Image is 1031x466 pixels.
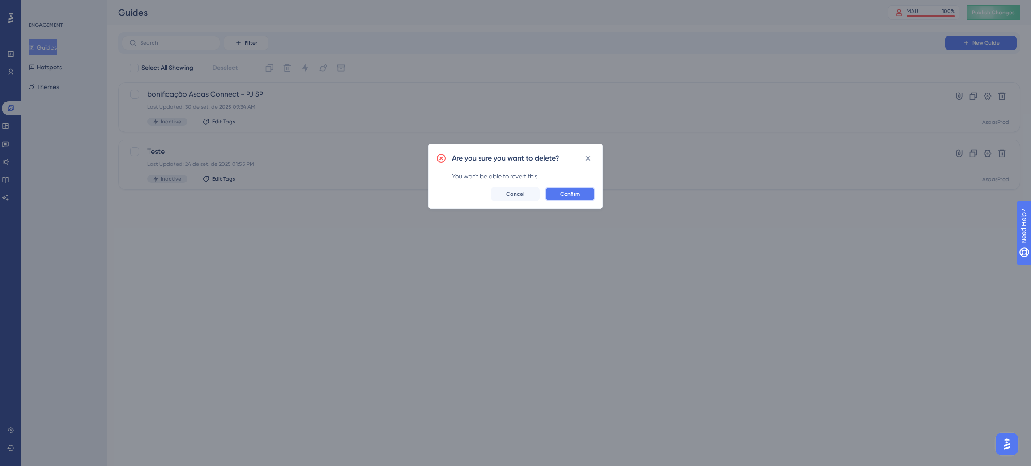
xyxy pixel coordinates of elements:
span: Confirm [560,191,580,198]
div: You won't be able to revert this. [452,171,595,182]
h2: Are you sure you want to delete? [452,153,559,164]
span: Need Help? [21,2,56,13]
span: Cancel [506,191,524,198]
iframe: UserGuiding AI Assistant Launcher [993,431,1020,458]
